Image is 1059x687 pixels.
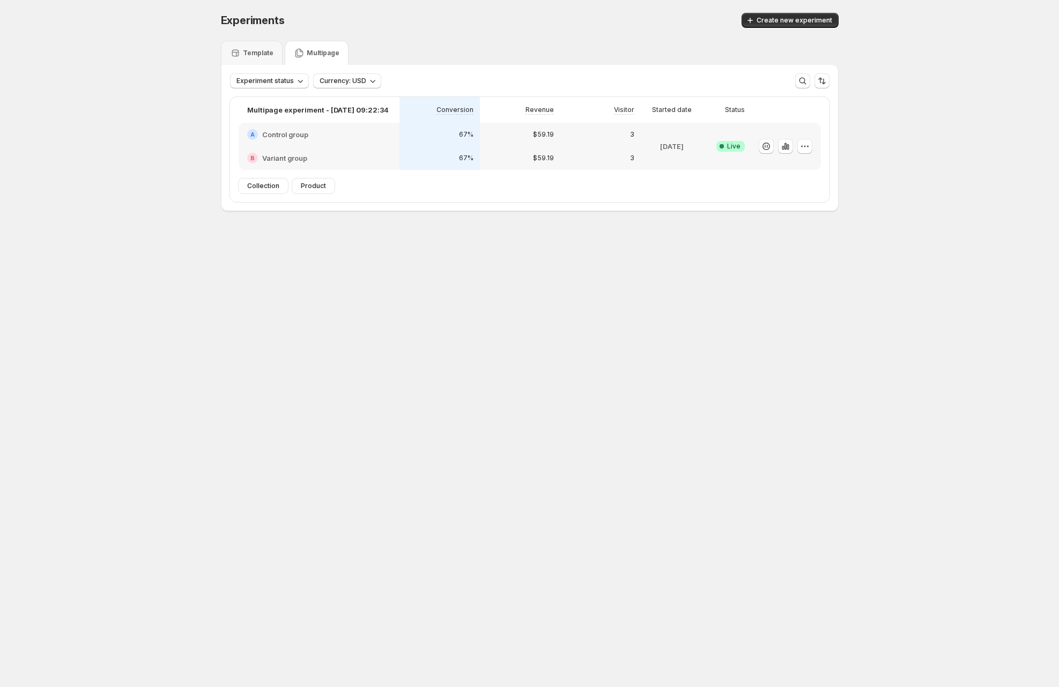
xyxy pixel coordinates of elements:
[757,16,832,25] span: Create new experiment
[727,142,740,151] span: Live
[313,73,381,88] button: Currency: USD
[459,154,473,162] p: 67%
[247,182,279,190] span: Collection
[250,131,255,138] h2: A
[533,154,554,162] p: $59.19
[660,141,684,152] p: [DATE]
[243,49,273,57] p: Template
[533,130,554,139] p: $59.19
[301,182,326,190] span: Product
[652,106,692,114] p: Started date
[459,130,473,139] p: 67%
[725,106,745,114] p: Status
[630,130,634,139] p: 3
[630,154,634,162] p: 3
[262,129,308,140] h2: Control group
[525,106,554,114] p: Revenue
[742,13,839,28] button: Create new experiment
[614,106,634,114] p: Visitor
[250,155,255,161] h2: B
[247,104,389,115] p: Multipage experiment - [DATE] 09:22:34
[307,49,339,57] p: Multipage
[230,73,309,88] button: Experiment status
[236,77,294,85] span: Experiment status
[436,106,473,114] p: Conversion
[262,153,307,163] h2: Variant group
[221,14,285,27] span: Experiments
[320,77,366,85] span: Currency: USD
[814,73,830,88] button: Sort the results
